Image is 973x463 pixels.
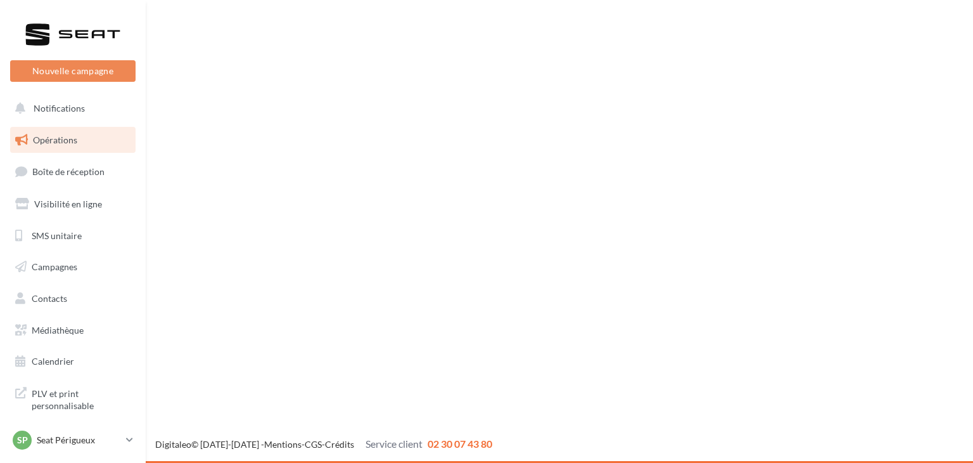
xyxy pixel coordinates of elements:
a: Mentions [264,439,302,450]
a: Campagnes [8,254,138,280]
a: Contacts [8,285,138,312]
span: SMS unitaire [32,230,82,240]
a: SP Seat Périgueux [10,428,136,452]
a: Visibilité en ligne [8,191,138,218]
span: © [DATE]-[DATE] - - - [155,439,492,450]
button: Notifications [8,95,133,122]
span: PLV et print personnalisable [32,385,130,412]
span: Médiathèque [32,325,84,336]
span: Contacts [32,293,67,304]
span: Opérations [33,134,77,145]
span: Campagnes [32,261,77,272]
span: Campagnes DataOnDemand [32,427,130,455]
p: Seat Périgueux [37,434,121,447]
span: Visibilité en ligne [34,199,102,209]
a: Campagnes DataOnDemand [8,422,138,460]
span: 02 30 07 43 80 [428,438,492,450]
a: SMS unitaire [8,223,138,249]
span: SP [17,434,28,447]
span: Boîte de réception [32,166,105,177]
a: CGS [305,439,322,450]
span: Notifications [34,103,85,114]
a: PLV et print personnalisable [8,380,138,417]
a: Médiathèque [8,317,138,344]
span: Calendrier [32,356,74,367]
a: Opérations [8,127,138,153]
a: Calendrier [8,348,138,375]
a: Digitaleo [155,439,191,450]
span: Service client [366,438,423,450]
a: Crédits [325,439,354,450]
button: Nouvelle campagne [10,60,136,82]
a: Boîte de réception [8,158,138,185]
